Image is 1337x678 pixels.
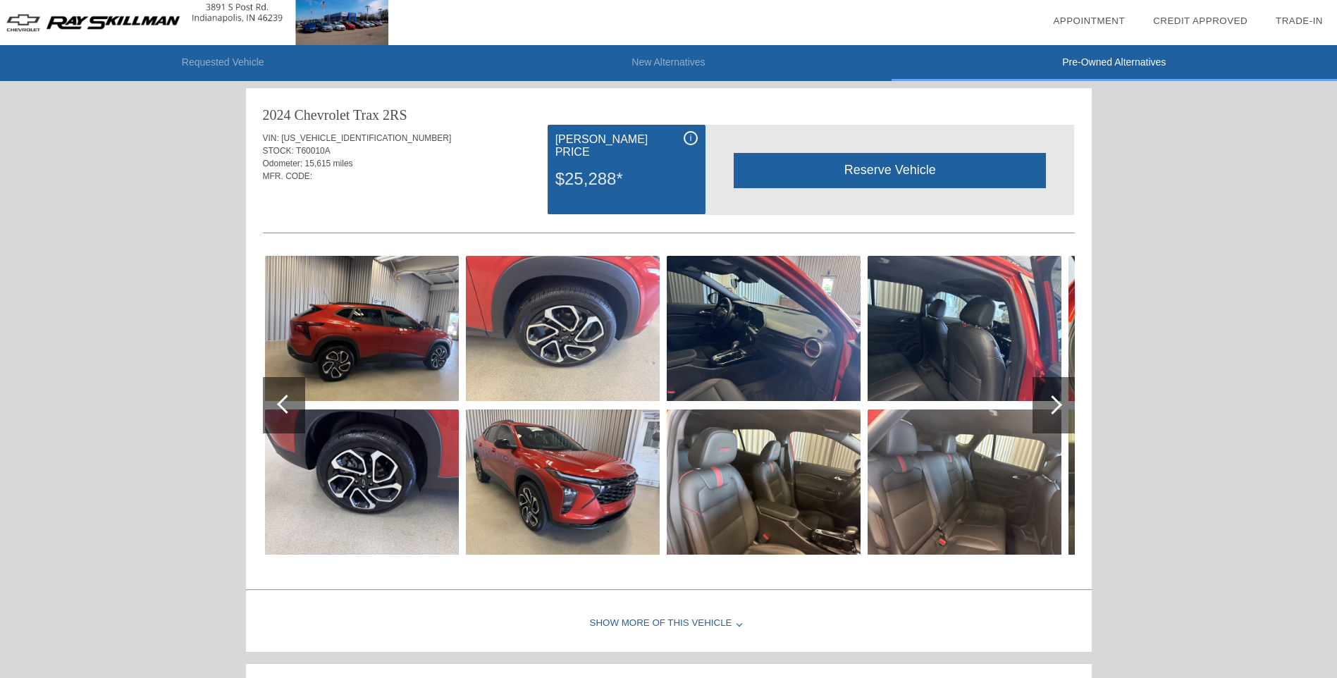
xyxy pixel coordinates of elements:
[281,133,451,143] span: [US_VEHICLE_IDENTIFICATION_NUMBER]
[684,131,698,145] div: i
[466,256,660,401] img: 75b65d0b86ca09e17cad3a122f4055ef.jpg
[1053,16,1125,26] a: Appointment
[263,133,279,143] span: VIN:
[555,161,698,197] div: $25,288*
[296,146,331,156] span: T60010A
[1153,16,1247,26] a: Credit Approved
[1068,409,1262,555] img: 556467cb0a3e9f82f77548d4e40f8fa0.jpg
[383,105,407,125] div: 2RS
[263,191,1075,214] div: Quoted on [DATE] 7:51:13 AM
[246,596,1092,652] div: Show More of this Vehicle
[667,256,861,401] img: c94351b05f8955563f81230e5a9beab4.jpg
[265,409,459,555] img: d3916701a72c943e74cb7045bebbb08e.jpg
[734,153,1046,187] div: Reserve Vehicle
[868,256,1061,401] img: 418491ac9e8145de26922b231cc226c9.jpg
[892,45,1337,81] li: Pre-Owned Alternatives
[265,256,459,401] img: d85eba7304ea4b18b4ea745a7e3b0e10.jpg
[263,105,380,125] div: 2024 Chevrolet Trax
[555,131,698,161] div: [PERSON_NAME] Price
[445,45,891,81] li: New Alternatives
[1276,16,1323,26] a: Trade-In
[263,171,313,181] span: MFR. CODE:
[868,409,1061,555] img: e165ac1b1fc018fd6b66fab41f8f05b4.jpg
[466,409,660,555] img: 689fd50bf231225dcdd3f711d00aac9d.jpg
[1068,256,1262,401] img: e077856592b6d175869c78052d2522db.jpg
[263,146,294,156] span: STOCK:
[667,409,861,555] img: b970d1d1d5df553a14ccc09d1bf70c85.jpg
[305,159,353,168] span: 15,615 miles
[263,159,303,168] span: Odometer:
